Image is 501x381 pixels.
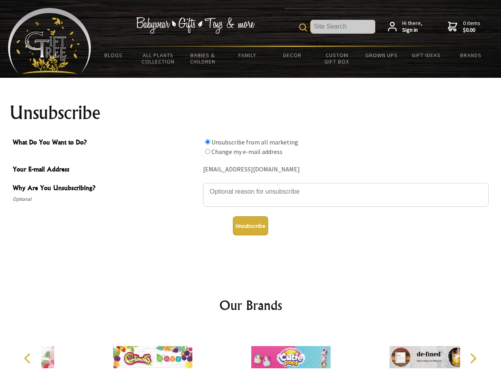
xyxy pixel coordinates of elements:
[16,296,486,315] h2: Our Brands
[299,23,307,31] img: product search
[463,19,480,34] span: 0 items
[13,137,199,149] span: What Do You Want to Do?
[203,164,489,176] div: [EMAIL_ADDRESS][DOMAIN_NAME]
[8,8,91,74] img: Babyware - Gifts - Toys and more...
[233,216,268,235] button: Unsubscribe
[449,47,493,63] a: Brands
[359,47,404,63] a: Grown Ups
[211,138,298,146] label: Unsubscribe from all marketing
[315,47,359,70] a: Custom Gift Box
[388,20,422,34] a: Hi there,Sign in
[311,20,375,33] input: Site Search
[203,183,489,207] textarea: Why Are You Unsubscribing?
[91,47,136,63] a: BLOGS
[13,183,199,194] span: Why Are You Unsubscribing?
[402,20,422,34] span: Hi there,
[463,27,480,34] strong: $0.00
[205,149,210,154] input: What Do You Want to Do?
[20,350,37,367] button: Previous
[180,47,225,70] a: Babies & Children
[13,164,199,176] span: Your E-mail Address
[448,20,480,34] a: 0 items$0.00
[10,103,492,122] h1: Unsubscribe
[464,350,482,367] button: Next
[136,17,255,34] img: Babywear - Gifts - Toys & more
[404,47,449,63] a: Gift Ideas
[402,27,422,34] strong: Sign in
[205,139,210,144] input: What Do You Want to Do?
[13,194,199,204] span: Optional
[225,47,270,63] a: Family
[136,47,181,70] a: All Plants Collection
[211,148,282,156] label: Change my e-mail address
[270,47,315,63] a: Decor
